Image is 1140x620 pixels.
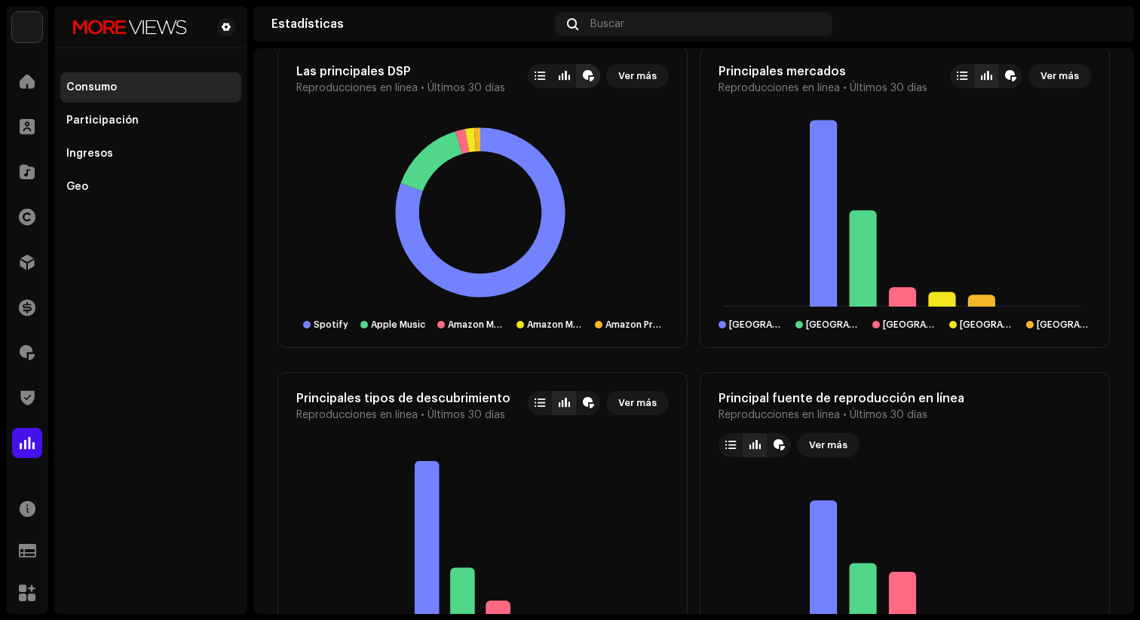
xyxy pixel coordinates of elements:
div: Estadísticas [271,18,549,30]
re-m-nav-item: Participación [60,105,241,136]
span: Ver más [618,388,657,418]
div: Ingresos [66,148,113,160]
span: Ver más [618,61,657,91]
button: Ver más [606,391,669,415]
span: • [843,82,847,94]
span: • [421,409,424,421]
div: Las principales DSP [296,64,505,79]
div: Spotify [314,319,348,331]
div: Dominican Republic [1037,319,1091,331]
div: Principales mercados [719,64,927,79]
div: Colombia [729,319,783,331]
re-m-nav-item: Ingresos [60,139,241,169]
div: Amazon Music Unlimited [527,319,584,331]
span: Ver más [1040,61,1079,91]
div: Consumo [66,81,117,93]
span: Últimos 30 días [427,409,505,421]
span: Buscar [590,18,624,30]
span: • [421,82,424,94]
div: Mexico [883,319,937,331]
span: Últimos 30 días [850,409,927,421]
div: Principales tipos de descubrimiento [296,391,510,406]
button: Ver más [606,64,669,88]
img: 022bc622-acf9-44f3-be7c-945a65ee7bb4 [66,18,193,36]
div: Apple Music [371,319,425,331]
span: • [843,409,847,421]
span: Últimos 30 días [427,82,505,94]
span: Últimos 30 días [850,82,927,94]
div: Spain [960,319,1014,331]
span: Reproducciones en línea [296,409,418,421]
span: Reproducciones en línea [296,82,418,94]
img: c50c6205-3ca2-4a42-8b1e-ec5f4b513db8 [1092,12,1116,36]
div: Amazon Prime [605,319,662,331]
re-m-nav-item: Geo [60,172,241,202]
span: Reproducciones en línea [719,82,840,94]
div: Geo [66,181,88,193]
div: Principal fuente de reproducción en línea [719,391,964,406]
div: United States of America [806,319,860,331]
button: Ver más [797,433,860,457]
div: Participación [66,115,139,127]
div: Amazon Music Ad Supported [448,319,504,331]
img: d33e7525-e535-406c-bd75-4996859269b0 [12,12,42,42]
button: Ver más [1028,64,1091,88]
span: Reproducciones en línea [719,409,840,421]
re-m-nav-item: Consumo [60,72,241,102]
span: Ver más [809,430,847,460]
